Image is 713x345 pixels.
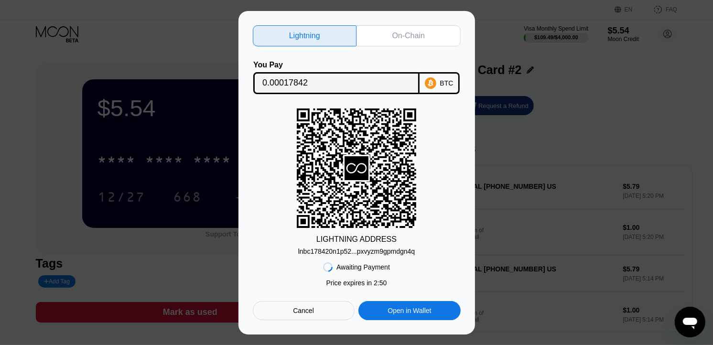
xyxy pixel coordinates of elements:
[253,61,461,94] div: You PayBTC
[356,25,461,46] div: On-Chain
[289,31,320,41] div: Lightning
[253,301,355,320] div: Cancel
[298,248,415,255] div: lnbc178420n1p52...pxvyzm9gpmdgn4q
[298,244,415,255] div: lnbc178420n1p52...pxvyzm9gpmdgn4q
[440,79,454,87] div: BTC
[326,279,387,287] div: Price expires in
[253,61,420,69] div: You Pay
[388,306,431,315] div: Open in Wallet
[293,306,314,315] div: Cancel
[336,263,390,271] div: Awaiting Payment
[374,279,387,287] span: 2 : 50
[316,235,397,244] div: LIGHTNING ADDRESS
[253,25,357,46] div: Lightning
[358,301,460,320] div: Open in Wallet
[392,31,425,41] div: On-Chain
[675,307,705,337] iframe: Button to launch messaging window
